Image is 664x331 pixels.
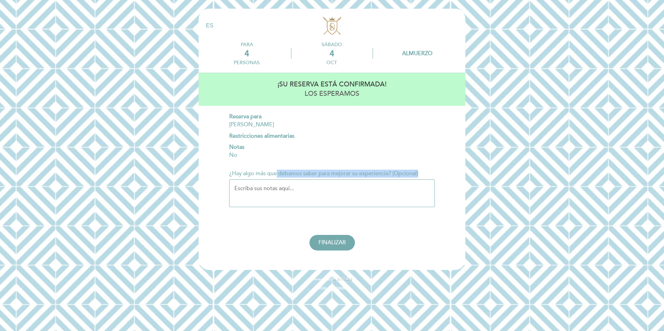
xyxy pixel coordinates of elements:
img: MEITRE [333,278,352,281]
div: 4 [234,49,260,59]
div: Notas [229,143,435,151]
div: personas [234,60,260,66]
div: Restricciones alimentarias [229,132,435,140]
button: FINALIZAR [309,235,355,251]
div: ¡SU RESERVA ESTÁ CONFIRMADA! [205,80,459,89]
div: No [229,151,435,159]
div: Almuerzo [402,50,432,57]
div: oct. [291,60,372,66]
div: [PERSON_NAME] [229,121,435,129]
div: 4 [291,49,372,59]
div: Reserva para [229,113,435,121]
div: PARA [234,42,260,48]
span: FINALIZAR [318,239,346,246]
label: ¿Hay algo más que debamos saber para mejorar su experiencia? (Opcional) [229,170,418,178]
span: powered by [312,277,331,282]
div: sábado [291,42,372,48]
a: Política de privacidad [315,285,349,290]
div: LOS ESPERAMOS [205,89,459,99]
a: powered by [312,277,352,282]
